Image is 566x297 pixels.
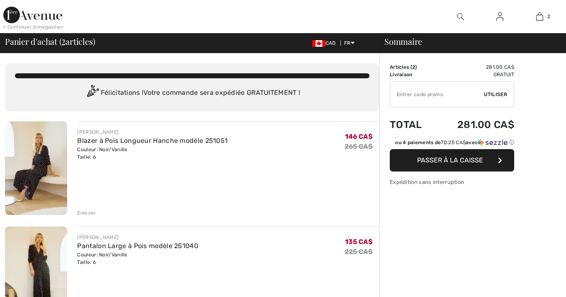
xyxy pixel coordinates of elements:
[390,139,514,149] div: ou 4 paiements de70.25 CA$avecSezzle Cliquez pour en savoir plus sur Sezzle
[496,12,503,22] img: Mes infos
[520,12,559,22] a: 2
[547,13,550,20] span: 2
[390,71,435,78] td: Livraison
[457,12,464,22] img: recherche
[3,23,63,31] div: < Continuer à magasiner
[435,71,514,78] td: Gratuit
[77,234,198,241] div: [PERSON_NAME]
[77,146,228,161] div: Couleur: Noir/Vanille Taille: 6
[345,248,373,256] s: 225 CA$
[390,111,435,139] td: Total
[3,7,62,23] img: 1ère Avenue
[77,242,198,250] a: Pantalon Large à Pois modèle 251040
[77,251,198,266] div: Couleur: Noir/Vanille Taille: 6
[312,40,339,46] span: CAD
[345,142,373,150] s: 265 CA$
[5,37,95,46] span: Panier d'achat ( articles)
[374,37,561,46] div: Sommaire
[435,111,514,139] td: 281.00 CA$
[390,178,514,186] div: Expédition sans interruption
[312,40,326,47] img: Canadian Dollar
[77,137,228,145] a: Blazer à Pois Longueur Hanche modèle 251051
[77,128,228,136] div: [PERSON_NAME]
[441,140,466,145] span: 70.25 CA$
[395,139,514,146] div: ou 4 paiements de avec
[490,12,510,22] a: Se connecter
[77,209,96,217] div: Enlever
[484,91,507,98] span: Utiliser
[412,64,415,70] span: 2
[61,35,66,46] span: 2
[5,121,67,215] img: Blazer à Pois Longueur Hanche modèle 251051
[536,12,543,22] img: Mon panier
[15,85,369,101] div: Félicitations ! Votre commande sera expédiée GRATUITEMENT !
[478,139,508,146] img: Sezzle
[390,82,484,107] input: Code promo
[390,63,435,71] td: Articles ( )
[344,40,355,46] span: FR
[435,63,514,71] td: 281.00 CA$
[417,156,483,164] span: Passer à la caisse
[345,133,373,140] span: 146 CA$
[345,238,373,246] span: 135 CA$
[390,149,514,171] button: Passer à la caisse
[84,85,101,101] img: Congratulation2.svg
